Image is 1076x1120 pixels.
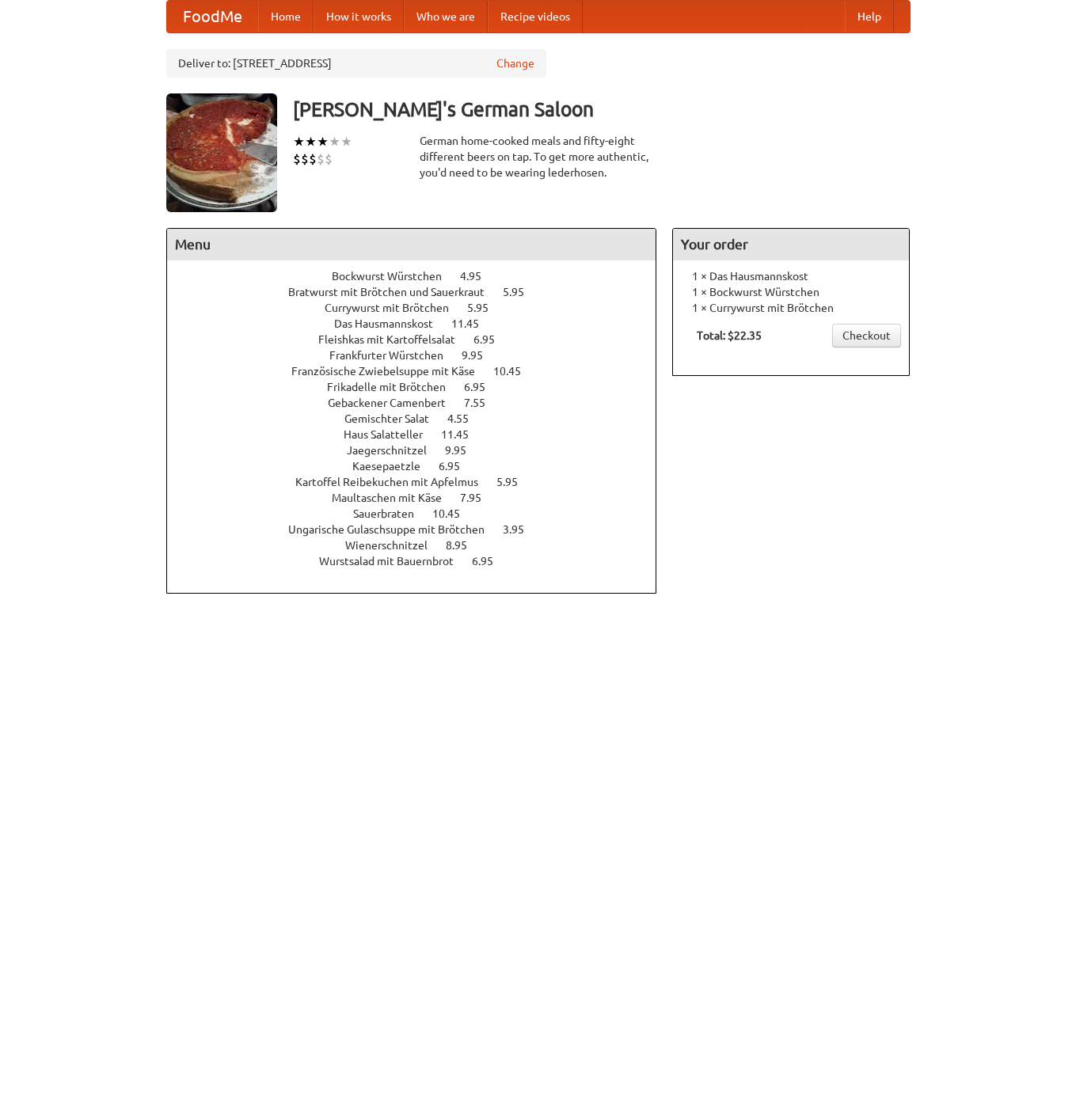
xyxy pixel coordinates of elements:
li: 1 × Bockwurst Würstchen [681,284,901,300]
span: 10.45 [493,365,537,378]
a: Französische Zwiebelsuppe mit Käse 10.45 [291,365,550,378]
span: Kartoffel Reibekuchen mit Apfelmus [295,476,494,488]
a: Frikadelle mit Brötchen 6.95 [327,381,515,393]
span: 11.45 [441,428,485,441]
span: 5.95 [496,476,534,488]
span: Wienerschnitzel [345,539,443,552]
li: 1 × Das Hausmannskost [681,268,901,284]
span: Haus Salatteller [344,428,439,441]
span: 6.95 [473,333,511,346]
span: 7.55 [464,397,501,409]
span: 6.95 [439,460,476,473]
span: Currywurst mit Brötchen [325,302,465,314]
span: 6.95 [464,381,501,393]
span: 4.95 [460,270,497,283]
span: 11.45 [451,317,495,330]
h3: [PERSON_NAME]'s German Saloon [293,93,911,125]
span: 6.95 [472,555,509,568]
span: Bockwurst Würstchen [332,270,458,283]
a: Who we are [404,1,488,32]
li: ★ [317,133,329,150]
span: Frankfurter Würstchen [329,349,459,362]
span: 9.95 [445,444,482,457]
a: Wurstsalad mit Bauernbrot 6.95 [319,555,523,568]
span: 3.95 [503,523,540,536]
li: $ [325,150,333,168]
b: Total: $22.35 [697,329,762,342]
span: 5.95 [503,286,540,298]
a: Frankfurter Würstchen 9.95 [329,349,512,362]
span: 10.45 [432,507,476,520]
a: Kaesepaetzle 6.95 [352,460,489,473]
a: Gebackener Camenbert 7.55 [328,397,515,409]
div: Deliver to: [STREET_ADDRESS] [166,49,546,78]
span: Jaegerschnitzel [347,444,443,457]
span: 5.95 [467,302,504,314]
span: Maultaschen mit Käse [332,492,458,504]
h4: Your order [673,229,909,260]
li: ★ [305,133,317,150]
li: ★ [293,133,305,150]
a: Haus Salatteller 11.45 [344,428,498,441]
a: FoodMe [167,1,258,32]
span: 8.95 [446,539,483,552]
span: Französische Zwiebelsuppe mit Käse [291,365,491,378]
a: Sauerbraten 10.45 [353,507,489,520]
a: Bockwurst Würstchen 4.95 [332,270,511,283]
span: 7.95 [460,492,497,504]
li: $ [309,150,317,168]
a: Jaegerschnitzel 9.95 [347,444,496,457]
span: Gemischter Salat [344,412,445,425]
span: Bratwurst mit Brötchen und Sauerkraut [288,286,500,298]
li: ★ [329,133,340,150]
a: Maultaschen mit Käse 7.95 [332,492,511,504]
a: Currywurst mit Brötchen 5.95 [325,302,518,314]
li: $ [301,150,309,168]
a: Wienerschnitzel 8.95 [345,539,496,552]
a: Change [496,55,534,71]
a: Recipe videos [488,1,583,32]
div: German home-cooked meals and fifty-eight different beers on tap. To get more authentic, you'd nee... [420,133,657,180]
span: Wurstsalad mit Bauernbrot [319,555,470,568]
span: 9.95 [462,349,499,362]
a: Fleishkas mit Kartoffelsalat 6.95 [318,333,524,346]
a: Kartoffel Reibekuchen mit Apfelmus 5.95 [295,476,547,488]
span: Fleishkas mit Kartoffelsalat [318,333,471,346]
span: Frikadelle mit Brötchen [327,381,462,393]
a: Das Hausmannskost 11.45 [334,317,508,330]
li: $ [317,150,325,168]
span: Ungarische Gulaschsuppe mit Brötchen [288,523,500,536]
a: Checkout [832,324,901,347]
a: Bratwurst mit Brötchen und Sauerkraut 5.95 [288,286,553,298]
a: Help [845,1,894,32]
span: 4.55 [447,412,485,425]
a: Gemischter Salat 4.55 [344,412,498,425]
h4: Menu [167,229,656,260]
li: $ [293,150,301,168]
li: 1 × Currywurst mit Brötchen [681,300,901,316]
span: Kaesepaetzle [352,460,436,473]
span: Das Hausmannskost [334,317,449,330]
img: angular.jpg [166,93,277,212]
li: ★ [340,133,352,150]
a: How it works [314,1,404,32]
span: Gebackener Camenbert [328,397,462,409]
a: Ungarische Gulaschsuppe mit Brötchen 3.95 [288,523,553,536]
a: Home [258,1,314,32]
span: Sauerbraten [353,507,430,520]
